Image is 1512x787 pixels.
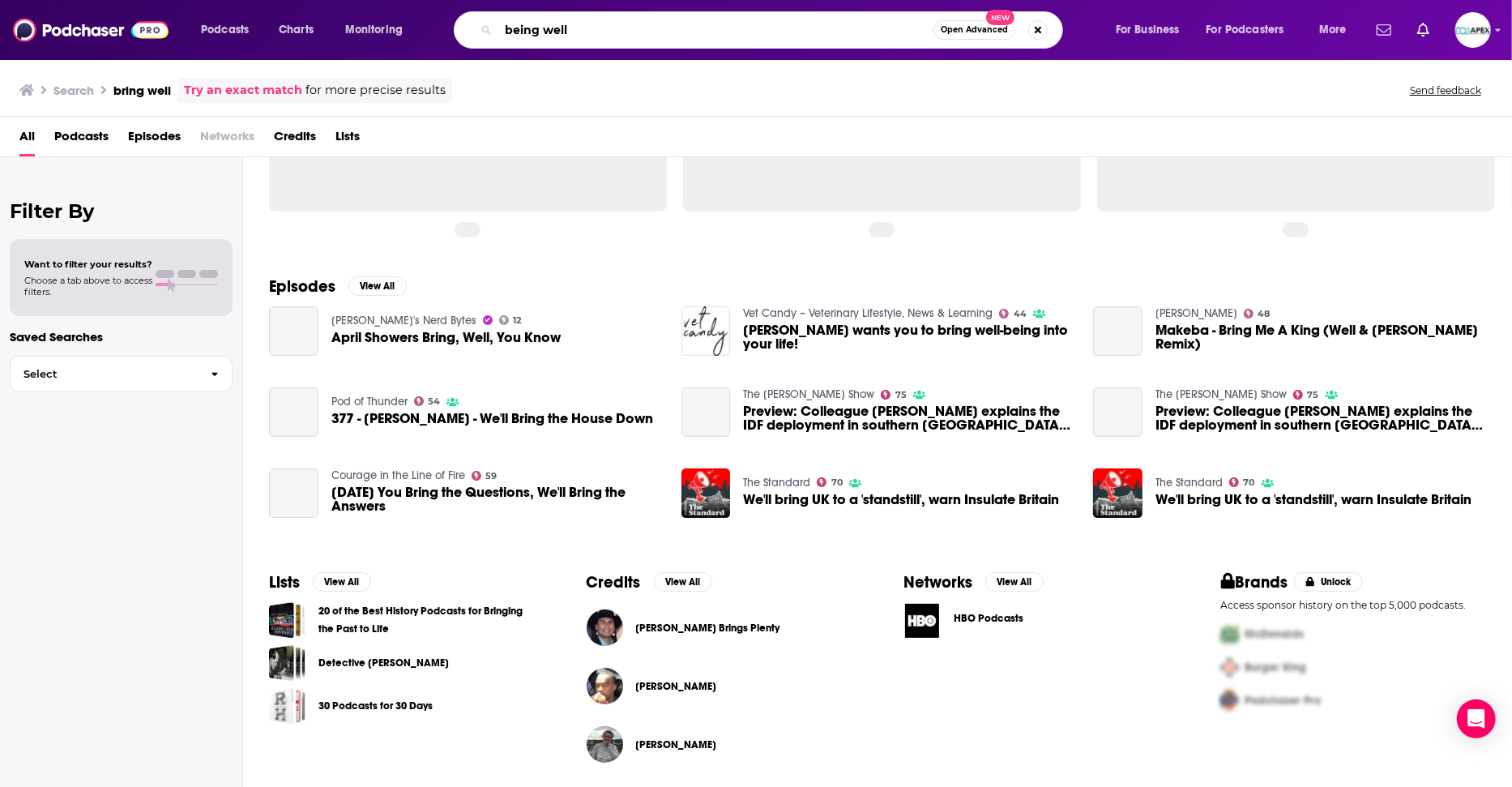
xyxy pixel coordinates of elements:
a: The Standard [743,476,810,490]
img: Dr. Quincy Hawley wants you to bring well-being into your life! [681,306,731,356]
span: Charts [279,19,314,41]
a: 59 [472,471,498,481]
button: open menu [1308,17,1367,43]
button: View All [348,276,407,296]
img: First Pro Logo [1215,618,1245,651]
a: Moses Brings Plenty [636,622,780,635]
button: open menu [190,17,270,43]
span: for more precise results [305,81,446,100]
span: We'll bring UK to a 'standstill', warn Insulate Britain [743,493,1059,507]
span: Open Advanced [941,26,1008,34]
img: We'll bring UK to a 'standstill', warn Insulate Britain [681,468,731,518]
span: Choose a tab above to access filters. [24,275,152,297]
img: Third Pro Logo [1215,684,1245,717]
a: 48 [1244,309,1271,319]
a: Dave Matthias [1155,306,1237,320]
a: 20 of the Best History Podcasts for Bringing the Past to Life [269,602,305,639]
span: Preview: Colleague [PERSON_NAME] explains the IDF deployment in southern [GEOGRAPHIC_DATA] may we... [743,404,1074,432]
a: Show notifications dropdown [1370,16,1398,44]
span: For Podcasters [1207,19,1284,41]
span: 44 [1014,310,1027,318]
span: More [1319,19,1347,41]
a: 12 [499,315,522,325]
img: Katie Dixon [587,726,623,763]
span: All [19,123,35,156]
a: Makeba - Bring Me A King (Well & Dowd Remix) [1093,306,1143,356]
button: View All [654,572,712,592]
a: Pod of Thunder [331,395,408,408]
span: Podcasts [201,19,249,41]
div: Search podcasts, credits, & more... [469,11,1078,49]
a: April Showers Bring, Well, You Know [331,331,561,344]
a: Courage in the Line of Fire [331,468,465,482]
a: Preview: Colleague Jonathan Schanzer explains the IDF deployment in southern Syria may well bring... [681,387,731,437]
a: Episodes [128,123,181,156]
div: Open Intercom Messenger [1457,699,1496,738]
button: Katie DixonKatie Dixon [587,719,852,771]
button: Open AdvancedNew [933,20,1015,40]
span: Logged in as Apex [1455,12,1491,48]
a: Detective [PERSON_NAME] [318,654,449,672]
a: 30 Podcasts for 30 Days [318,697,433,715]
span: 70 [831,479,843,486]
span: Preview: Colleague [PERSON_NAME] explains the IDF deployment in southern [GEOGRAPHIC_DATA] may we... [1155,404,1486,432]
span: Makeba - Bring Me A King (Well & [PERSON_NAME] Remix) [1155,323,1486,351]
p: Saved Searches [10,329,233,344]
a: Try an exact match [184,81,302,100]
a: Preview: Colleague Jonathan Schanzer explains the IDF deployment in southern Syria may well bring... [743,404,1074,432]
a: Charts [268,17,323,43]
span: 75 [1308,391,1319,399]
a: Moses Brings Plenty [587,609,623,646]
a: Makeba - Bring Me A King (Well & Dowd Remix) [1155,323,1486,351]
a: Detective OTR [269,645,305,682]
a: 377 - Slade - We'll Bring the House Down [331,412,653,426]
a: HBO Podcasts logoHBO Podcasts [903,602,1169,639]
button: View All [313,572,371,592]
a: 30 Podcasts for 30 Days [269,688,305,725]
a: 01.10.20 You Bring the Questions, We'll Bring the Answers [331,485,662,513]
span: 377 - [PERSON_NAME] - We'll Bring the House Down [331,412,653,426]
h2: Filter By [10,199,233,223]
img: We'll bring UK to a 'standstill', warn Insulate Britain [1093,468,1143,518]
button: Show profile menu [1455,12,1491,48]
a: Vet Candy – Veterinary Lifestyle, News & Learning [743,306,993,320]
h3: Search [53,83,94,98]
a: Podcasts [54,123,109,156]
span: [PERSON_NAME] Brings Plenty [636,622,780,635]
a: Marlon Thomas [636,680,717,693]
a: 70 [817,477,843,487]
span: Want to filter your results? [24,259,152,270]
a: The John Batchelor Show [1155,387,1287,401]
span: Lists [335,123,360,156]
span: Credits [274,123,316,156]
button: Moses Brings PlentyMoses Brings Plenty [587,602,852,654]
span: 54 [428,398,440,405]
span: Burger King [1245,661,1307,674]
input: Search podcasts, credits, & more... [498,17,933,43]
a: The Standard [1155,476,1223,490]
a: Mike's Nerd Bytes [331,314,476,327]
button: Marlon ThomasMarlon Thomas [587,661,852,712]
span: 75 [895,391,907,399]
a: 70 [1229,477,1255,487]
span: Select [11,369,198,379]
a: CreditsView All [587,572,712,592]
a: 01.10.20 You Bring the Questions, We'll Bring the Answers [269,468,318,518]
a: Preview: Colleague Jonathan Schanzer explains the IDF deployment in southern Syria may well bring... [1093,387,1143,437]
span: Monitoring [345,19,403,41]
span: Podchaser Pro [1245,694,1322,708]
a: 54 [414,396,441,406]
h3: bring well [113,83,171,98]
button: Unlock [1294,572,1363,592]
a: ListsView All [269,572,371,592]
a: EpisodesView All [269,276,407,297]
span: Networks [200,123,254,156]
